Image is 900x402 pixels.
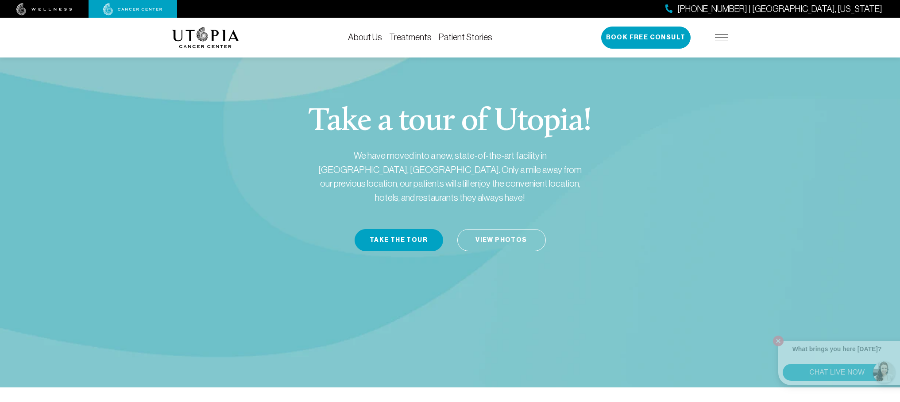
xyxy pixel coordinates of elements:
a: Treatments [389,32,432,42]
img: cancer center [103,3,162,15]
img: wellness [16,3,72,15]
a: About Us [348,32,382,42]
p: We have moved into a new, state-of-the-art facility in [GEOGRAPHIC_DATA], [GEOGRAPHIC_DATA]. Only... [313,149,587,204]
img: logo [172,27,239,48]
img: icon-hamburger [715,34,728,41]
a: Patient Stories [439,32,492,42]
span: [PHONE_NUMBER] | [GEOGRAPHIC_DATA], [US_STATE] [677,3,882,15]
a: View Photos [457,229,546,251]
a: [PHONE_NUMBER] | [GEOGRAPHIC_DATA], [US_STATE] [665,3,882,15]
button: Book Free Consult [601,27,691,49]
button: Take the Tour [355,229,443,251]
h1: Take a tour of Utopia! [309,106,591,138]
